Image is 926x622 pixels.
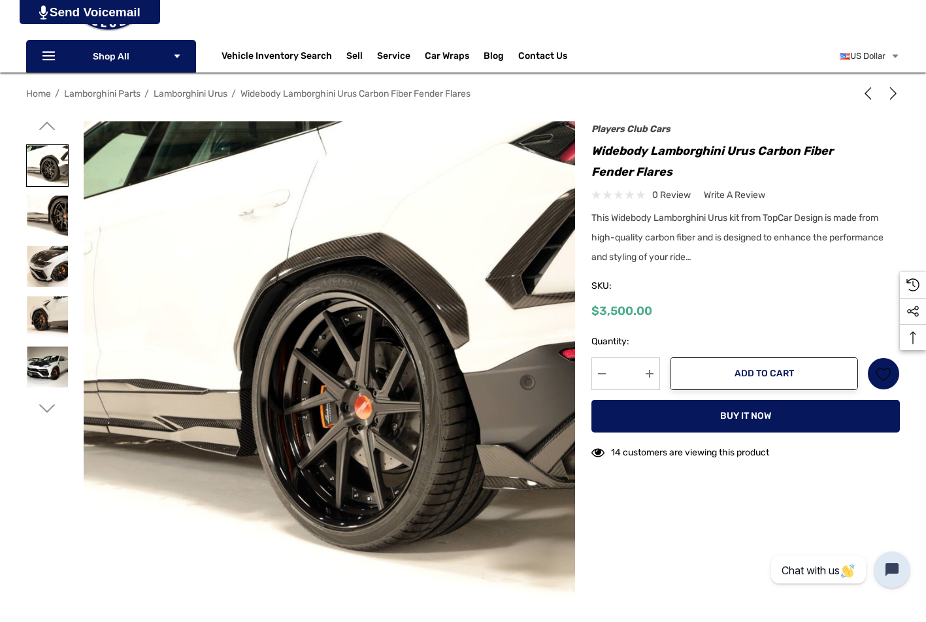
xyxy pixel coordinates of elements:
svg: Icon Arrow Down [173,52,182,61]
a: Service [377,50,410,65]
label: Quantity: [591,334,660,350]
div: 14 customers are viewing this product [591,440,769,461]
img: Widebody Lamborghini Urus Carbon Fiber Fender Flares [27,145,68,186]
svg: Recently Viewed [906,278,919,291]
span: 0 review [652,187,691,203]
a: Sell [346,43,377,69]
img: Widebody Lamborghini Urus Carbon Fiber Fender Flares [27,346,68,387]
a: Contact Us [518,50,567,65]
a: Vehicle Inventory Search [222,50,332,65]
img: Widebody Lamborghini Urus Carbon Fiber Fender Flares [27,296,68,337]
a: USD [840,43,900,69]
a: Previous [861,87,880,100]
a: Write a Review [704,187,765,203]
nav: Breadcrumb [26,82,900,105]
a: Lamborghini Parts [64,88,141,99]
a: Home [26,88,51,99]
a: Car Wraps [425,43,484,69]
svg: Top [900,331,926,344]
img: Widebody Lamborghini Urus Carbon Fiber Fender Flares [27,246,68,287]
a: Blog [484,50,504,65]
span: Write a Review [704,189,765,201]
svg: Go to slide 4 of 7 [39,401,56,417]
svg: Social Media [906,305,919,318]
img: Widebody Lamborghini Urus Carbon Fiber Fender Flares [27,195,68,237]
span: $3,500.00 [591,304,652,318]
button: Buy it now [591,400,900,433]
img: PjwhLS0gR2VuZXJhdG9yOiBHcmF2aXQuaW8gLS0+PHN2ZyB4bWxucz0iaHR0cDovL3d3dy53My5vcmcvMjAwMC9zdmciIHhtb... [39,5,48,20]
svg: Icon Line [41,49,60,64]
p: Shop All [26,40,196,73]
a: Widebody Lamborghini Urus Carbon Fiber Fender Flares [240,88,471,99]
span: Sell [346,50,363,65]
svg: Go to slide 2 of 7 [39,118,56,134]
span: SKU: [591,277,657,295]
a: Next [882,87,900,100]
a: Lamborghini Urus [154,88,227,99]
a: Players Club Cars [591,123,670,135]
h1: Widebody Lamborghini Urus Carbon Fiber Fender Flares [591,140,900,182]
svg: Wish List [876,367,891,382]
a: Wish List [867,357,900,390]
span: This Widebody Lamborghini Urus kit from TopCar Design is made from high-quality carbon fiber and ... [591,212,884,263]
button: Add to Cart [670,357,858,390]
span: Car Wraps [425,50,469,65]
